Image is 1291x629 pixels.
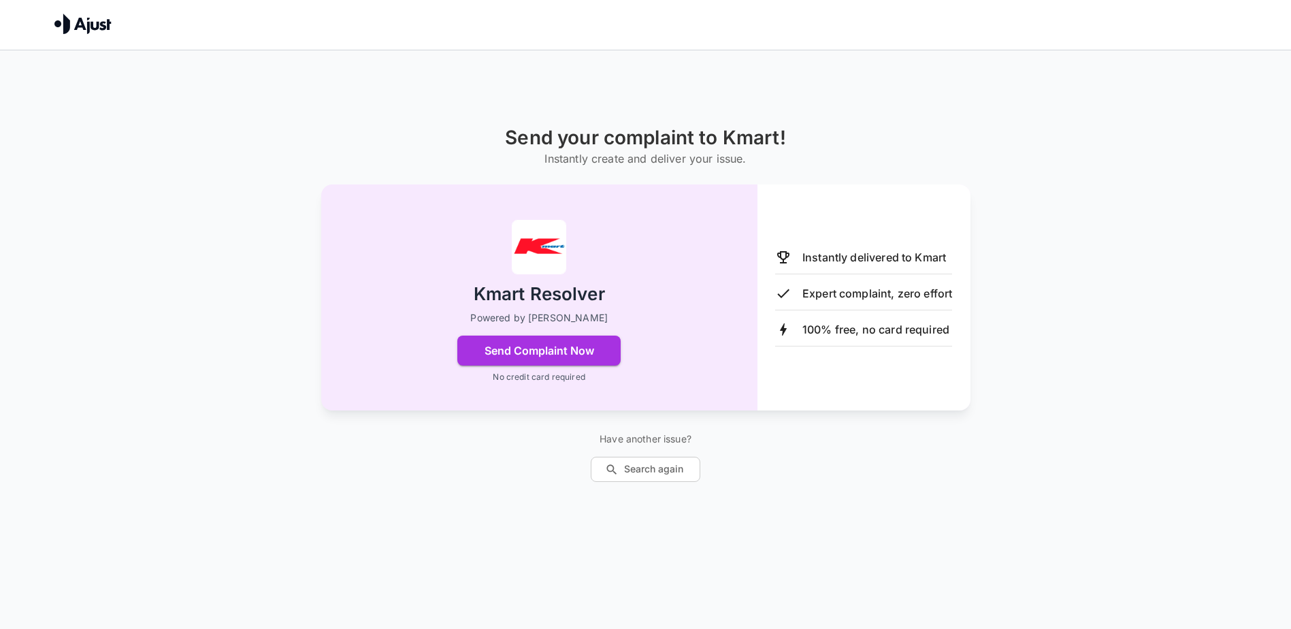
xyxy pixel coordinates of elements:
[493,371,585,383] p: No credit card required
[591,457,700,482] button: Search again
[802,285,952,302] p: Expert complaint, zero effort
[802,249,946,265] p: Instantly delivered to Kmart
[505,149,785,168] h6: Instantly create and deliver your issue.
[54,14,112,34] img: Ajust
[457,336,621,366] button: Send Complaint Now
[470,311,608,325] p: Powered by [PERSON_NAME]
[505,127,785,149] h1: Send your complaint to Kmart!
[802,321,949,338] p: 100% free, no card required
[474,283,605,306] h2: Kmart Resolver
[591,432,700,446] p: Have another issue?
[512,220,566,274] img: Kmart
